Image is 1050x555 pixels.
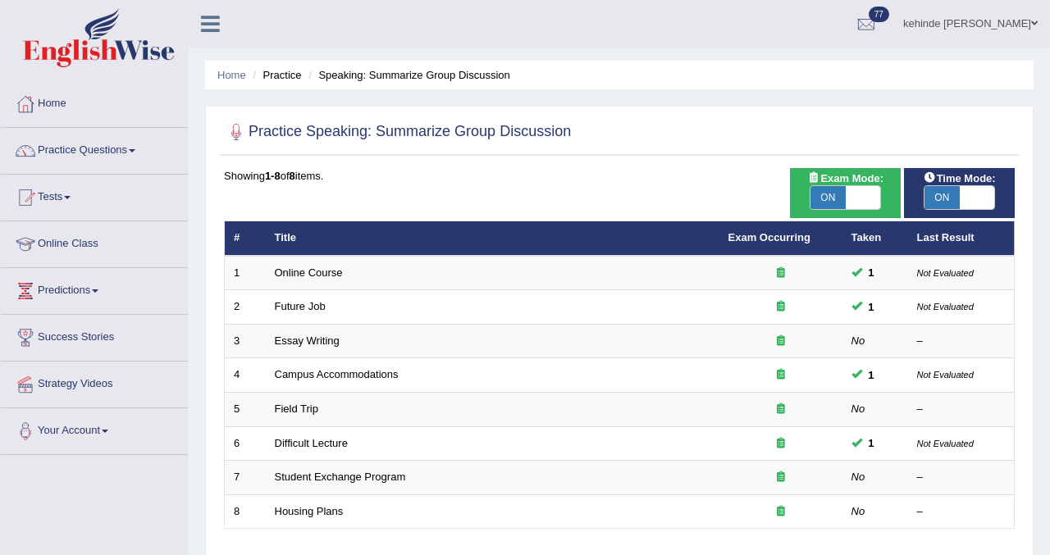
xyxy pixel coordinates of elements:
[225,494,266,529] td: 8
[266,221,719,256] th: Title
[801,170,889,187] span: Exam Mode:
[1,128,188,169] a: Practice Questions
[728,367,833,383] div: Exam occurring question
[1,221,188,262] a: Online Class
[862,366,881,384] span: You can still take this question
[728,470,833,485] div: Exam occurring question
[728,266,833,281] div: Exam occurring question
[917,334,1006,349] div: –
[304,67,510,83] li: Speaking: Summarize Group Discussion
[851,334,865,347] em: No
[851,403,865,415] em: No
[265,170,281,182] b: 1-8
[917,402,1006,417] div: –
[275,266,343,279] a: Online Course
[728,334,833,349] div: Exam occurring question
[249,67,301,83] li: Practice
[862,264,881,281] span: You can still take this question
[1,175,188,216] a: Tests
[869,7,889,22] span: 77
[275,300,326,312] a: Future Job
[290,170,295,182] b: 8
[275,505,344,517] a: Housing Plans
[851,505,865,517] em: No
[275,334,340,347] a: Essay Writing
[917,370,974,380] small: Not Evaluated
[728,299,833,315] div: Exam occurring question
[217,69,246,81] a: Home
[1,315,188,356] a: Success Stories
[275,368,399,380] a: Campus Accommodations
[851,471,865,483] em: No
[225,393,266,427] td: 5
[225,324,266,358] td: 3
[1,408,188,449] a: Your Account
[275,471,406,483] a: Student Exchange Program
[917,302,974,312] small: Not Evaluated
[728,231,810,243] a: Exam Occurring
[790,168,901,218] div: Show exams occurring in exams
[917,170,1002,187] span: Time Mode:
[862,434,881,452] span: You can still take this question
[810,186,846,209] span: ON
[275,403,318,415] a: Field Trip
[224,168,1015,184] div: Showing of items.
[908,221,1015,256] th: Last Result
[225,221,266,256] th: #
[728,402,833,417] div: Exam occurring question
[728,436,833,452] div: Exam occurring question
[224,120,571,144] h2: Practice Speaking: Summarize Group Discussion
[275,437,348,449] a: Difficult Lecture
[917,268,974,278] small: Not Evaluated
[1,362,188,403] a: Strategy Videos
[225,256,266,290] td: 1
[917,439,974,448] small: Not Evaluated
[917,504,1006,520] div: –
[728,504,833,520] div: Exam occurring question
[1,268,188,309] a: Predictions
[225,426,266,461] td: 6
[225,461,266,495] td: 7
[862,298,881,316] span: You can still take this question
[924,186,960,209] span: ON
[917,470,1006,485] div: –
[225,290,266,325] td: 2
[842,221,908,256] th: Taken
[1,81,188,122] a: Home
[225,358,266,393] td: 4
